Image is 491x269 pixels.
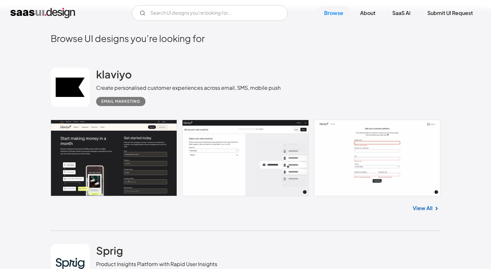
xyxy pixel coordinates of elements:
div: Email Marketing [101,98,140,105]
a: klaviyo [96,68,132,84]
a: Sprig [96,244,123,260]
form: Email Form [132,5,288,21]
a: Submit UI Request [420,6,481,20]
a: About [352,6,383,20]
div: Create personalised customer experiences across email, SMS, mobile push [96,84,281,92]
h2: Browse UI designs you’re looking for [51,33,440,44]
a: SaaS Ai [384,6,418,20]
a: home [10,8,75,18]
input: Search UI designs you're looking for... [132,5,288,21]
h2: Sprig [96,244,123,257]
a: View All [413,204,433,212]
a: Browse [316,6,351,20]
div: Product Insights Platform with Rapid User Insights [96,260,217,268]
h2: klaviyo [96,68,132,81]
